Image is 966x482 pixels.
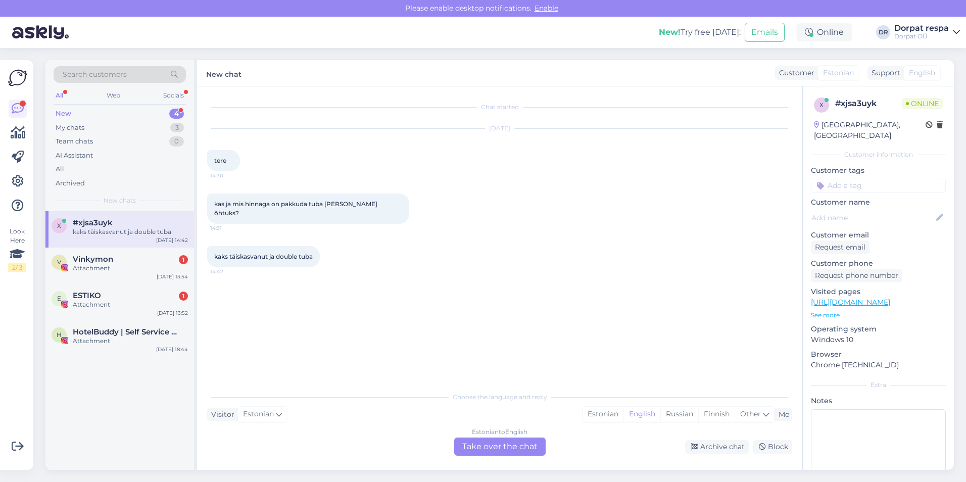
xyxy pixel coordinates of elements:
span: Estonian [823,68,854,78]
div: DR [876,25,890,39]
div: Archived [56,178,85,188]
span: H [57,331,62,339]
p: Notes [811,396,946,406]
div: 1 [179,292,188,301]
span: Enable [532,4,561,13]
div: [DATE] 13:52 [157,309,188,317]
div: Online [797,23,852,41]
span: kas ja mis hinnaga on pakkuda tuba [PERSON_NAME] õhtuks? [214,200,379,217]
label: New chat [206,66,242,80]
input: Add a tag [811,178,946,193]
div: 4 [169,109,184,119]
span: 14:30 [210,172,248,179]
span: ESTIKO [73,291,101,300]
div: Russian [660,407,698,422]
div: 2 / 3 [8,263,26,272]
p: Windows 10 [811,334,946,345]
span: Online [902,98,943,109]
div: Visitor [207,409,234,420]
div: Dorpat OÜ [894,32,949,40]
span: Estonian [243,409,274,420]
div: Me [775,409,789,420]
div: Support [867,68,900,78]
div: [GEOGRAPHIC_DATA], [GEOGRAPHIC_DATA] [814,120,926,141]
button: Emails [745,23,785,42]
p: Customer email [811,230,946,240]
p: Visited pages [811,286,946,297]
span: Other [740,409,761,418]
a: [URL][DOMAIN_NAME] [811,298,890,307]
div: # xjsa3uyk [835,98,902,110]
div: Take over the chat [454,438,546,456]
div: Attachment [73,300,188,309]
div: Customer [775,68,814,78]
div: AI Assistant [56,151,93,161]
span: tere [214,157,226,164]
div: Socials [161,89,186,102]
div: Finnish [698,407,735,422]
p: Customer name [811,197,946,208]
div: New [56,109,71,119]
span: HotelBuddy | Self Service App for Hotel Guests [73,327,178,336]
div: Choose the language and reply [207,393,792,402]
a: Dorpat respaDorpat OÜ [894,24,960,40]
img: Askly Logo [8,68,27,87]
div: Team chats [56,136,93,147]
div: Look Here [8,227,26,272]
div: Estonian [583,407,623,422]
div: Attachment [73,264,188,273]
p: Operating system [811,324,946,334]
p: Customer phone [811,258,946,269]
input: Add name [811,212,934,223]
div: Dorpat respa [894,24,949,32]
span: kaks täiskasvanut ja double tuba [214,253,313,260]
span: 14:42 [210,268,248,275]
span: 14:31 [210,224,248,232]
div: [DATE] 18:44 [156,346,188,353]
div: Estonian to English [472,427,527,437]
span: New chats [104,196,136,205]
span: E [57,295,61,302]
div: Request email [811,240,870,254]
p: Browser [811,349,946,360]
div: 1 [179,255,188,264]
div: 0 [169,136,184,147]
div: Try free [DATE]: [659,26,741,38]
div: [DATE] 14:42 [156,236,188,244]
span: Search customers [63,69,127,80]
div: English [623,407,660,422]
div: Block [753,440,792,454]
div: Chat started [207,103,792,112]
div: Extra [811,380,946,390]
div: [DATE] [207,124,792,133]
div: All [54,89,65,102]
span: x [819,101,824,109]
div: Request phone number [811,269,902,282]
div: kaks täiskasvanut ja double tuba [73,227,188,236]
div: Attachment [73,336,188,346]
div: [DATE] 13:54 [157,273,188,280]
div: Web [105,89,122,102]
p: Chrome [TECHNICAL_ID] [811,360,946,370]
b: New! [659,27,681,37]
span: Vinkymon [73,255,113,264]
div: All [56,164,64,174]
div: 3 [170,123,184,133]
p: See more ... [811,311,946,320]
div: Archive chat [685,440,749,454]
span: English [909,68,935,78]
p: Customer tags [811,165,946,176]
span: #xjsa3uyk [73,218,113,227]
div: My chats [56,123,84,133]
div: Customer information [811,150,946,159]
span: V [57,258,61,266]
span: x [57,222,61,229]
